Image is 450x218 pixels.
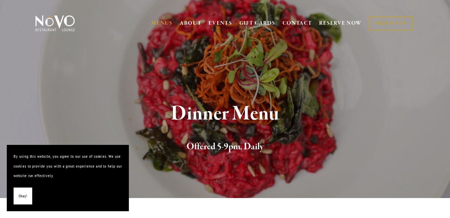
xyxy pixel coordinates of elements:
p: By using this website, you agree to our use of cookies. We use cookies to provide you with a grea... [14,152,122,181]
h1: Dinner Menu [45,103,405,125]
a: GIFT CARDS [239,17,275,30]
a: ABOUT [180,20,202,27]
section: Cookie banner [7,145,129,211]
img: Novo Restaurant &amp; Lounge [34,15,76,32]
a: RESERVE NOW [319,17,362,30]
a: MENUS [151,20,173,27]
a: ORDER NOW [369,17,413,30]
a: CONTACT [282,17,312,30]
h2: Offered 5-9pm, Daily [45,140,405,154]
button: Okay! [14,188,32,205]
span: Okay! [19,191,27,201]
a: EVENTS [209,20,232,27]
